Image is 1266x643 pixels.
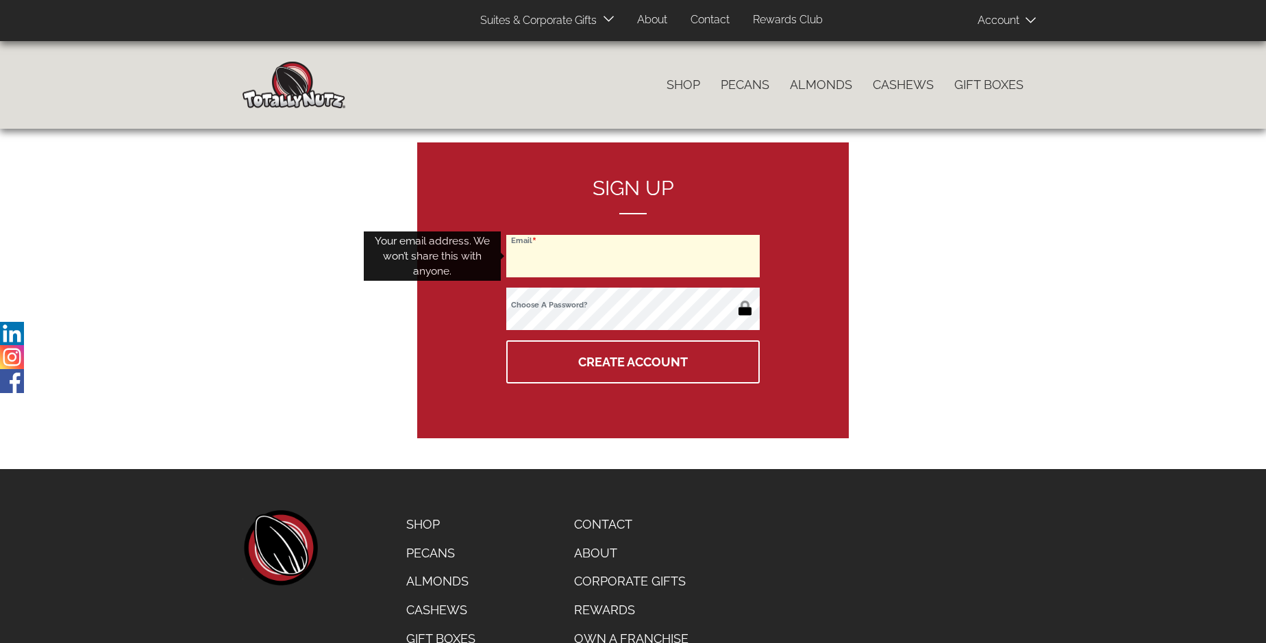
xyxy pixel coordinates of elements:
a: About [627,7,678,34]
a: Suites & Corporate Gifts [470,8,601,34]
div: Your email address. We won’t share this with anyone. [364,231,501,281]
a: home [243,510,318,585]
a: Pecans [396,539,486,568]
a: Almonds [396,567,486,596]
a: Shop [396,510,486,539]
input: Email [506,235,760,277]
h2: Sign up [506,177,760,214]
a: Gift Boxes [944,71,1034,99]
a: Contact [564,510,699,539]
a: Cashews [862,71,944,99]
a: Cashews [396,596,486,625]
a: Rewards Club [743,7,833,34]
a: Corporate Gifts [564,567,699,596]
button: Create Account [506,340,760,383]
a: About [564,539,699,568]
a: Shop [656,71,710,99]
a: Rewards [564,596,699,625]
img: Home [243,62,345,108]
a: Almonds [780,71,862,99]
a: Pecans [710,71,780,99]
a: Contact [680,7,740,34]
